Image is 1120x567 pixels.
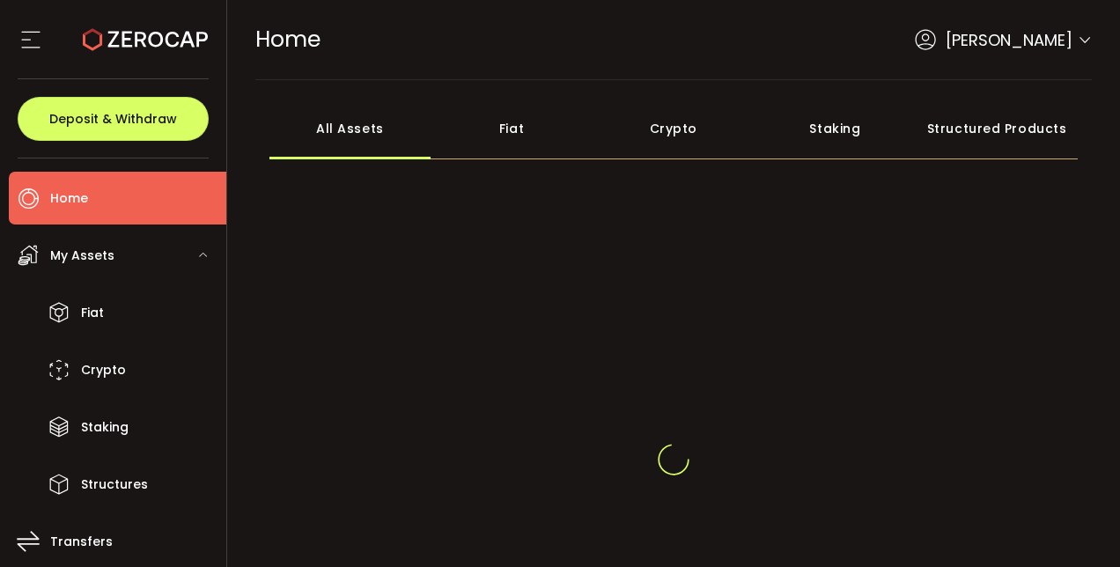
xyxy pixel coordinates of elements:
[18,97,209,141] button: Deposit & Withdraw
[81,357,126,383] span: Crypto
[255,24,321,55] span: Home
[269,98,431,159] div: All Assets
[946,28,1072,52] span: [PERSON_NAME]
[755,98,917,159] div: Staking
[81,300,104,326] span: Fiat
[50,529,113,555] span: Transfers
[81,472,148,497] span: Structures
[50,243,114,269] span: My Assets
[916,98,1078,159] div: Structured Products
[49,113,177,125] span: Deposit & Withdraw
[431,98,593,159] div: Fiat
[50,186,88,211] span: Home
[593,98,755,159] div: Crypto
[81,415,129,440] span: Staking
